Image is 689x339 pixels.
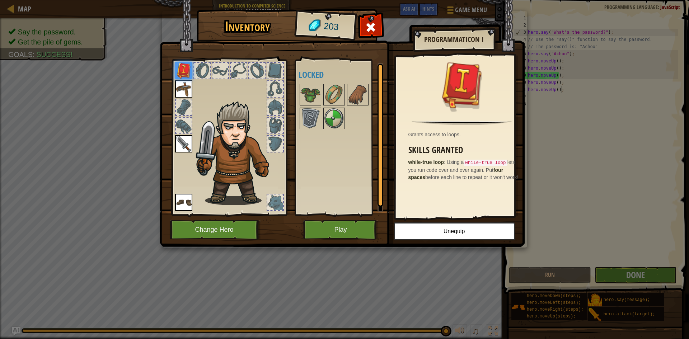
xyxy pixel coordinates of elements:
[324,108,344,128] img: portrait.png
[408,159,444,165] strong: while-true loop
[300,85,320,105] img: portrait.png
[439,62,485,108] img: portrait.png
[464,160,507,166] code: while-true loop
[323,20,339,34] span: 203
[175,135,192,152] img: portrait.png
[420,36,488,43] h2: Programmaticon I
[394,222,515,240] button: Unequip
[408,159,519,180] span: Using a lets you run code over and over again. Put before each line to repeat or it won't work!
[408,167,503,180] strong: four spaces
[175,194,192,211] img: portrait.png
[300,108,320,128] img: portrait.png
[444,159,447,165] span: :
[348,85,368,105] img: portrait.png
[175,62,192,79] img: portrait.png
[175,80,192,98] img: portrait.png
[408,145,519,155] h3: Skills Granted
[303,220,378,240] button: Play
[202,19,293,34] h1: Inventory
[193,101,281,205] img: hair_m2.png
[412,121,511,125] img: hr.png
[408,131,519,138] div: Grants access to loops.
[299,70,389,79] h4: Locked
[324,85,344,105] img: portrait.png
[170,220,261,240] button: Change Hero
